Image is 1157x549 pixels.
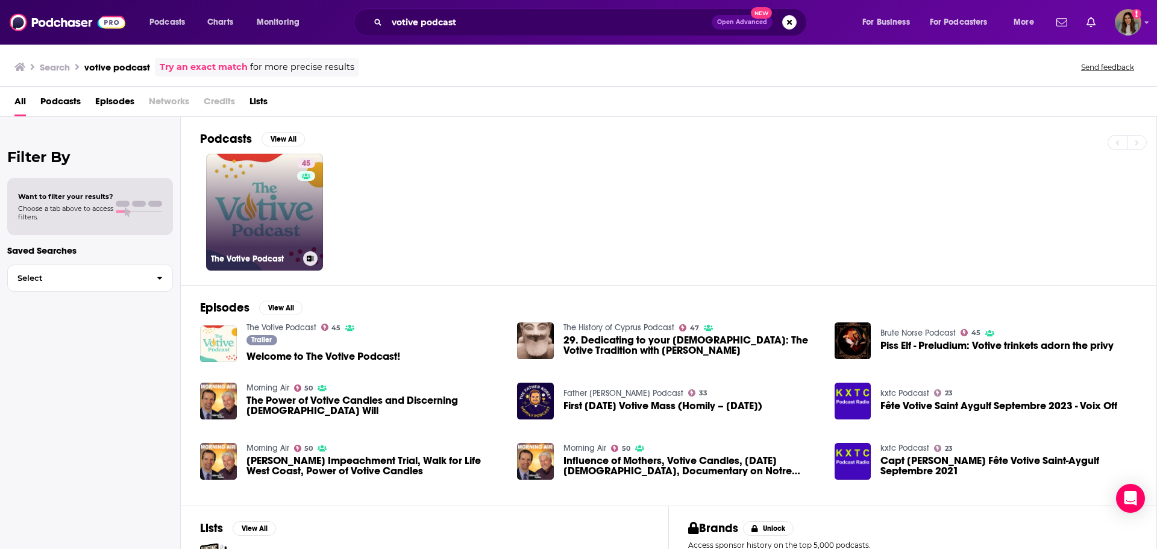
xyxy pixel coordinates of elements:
[204,92,235,116] span: Credits
[207,14,233,31] span: Charts
[262,132,305,146] button: View All
[717,19,767,25] span: Open Advanced
[200,325,237,362] img: Welcome to The Votive Podcast!
[945,391,953,396] span: 23
[880,456,1137,476] a: Capt Axel Aldeguer Fête Votive Saint-Aygulf Septembre 2021
[248,13,315,32] button: open menu
[40,92,81,116] a: Podcasts
[7,265,173,292] button: Select
[249,92,268,116] a: Lists
[563,335,820,356] a: 29. Dedicating to your God: The Votive Tradition with Erin Averett
[246,456,503,476] span: [PERSON_NAME] Impeachment Trial, Walk for Life West Coast, Power of Votive Candles
[688,521,738,536] h2: Brands
[835,322,871,359] img: Piss Elf - Preludium: Votive trinkets adorn the privy
[233,521,276,536] button: View All
[712,15,773,30] button: Open AdvancedNew
[922,13,1005,32] button: open menu
[880,340,1114,351] a: Piss Elf - Preludium: Votive trinkets adorn the privy
[743,521,794,536] button: Unlock
[200,131,252,146] h2: Podcasts
[257,14,299,31] span: Monitoring
[880,388,929,398] a: kxtc Podcast
[246,456,503,476] a: Trump Impeachment Trial, Walk for Life West Coast, Power of Votive Candles
[517,383,554,419] img: First Saturday Votive Mass (Homily – September 6, 2025)
[250,60,354,74] span: for more precise results
[246,322,316,333] a: The Votive Podcast
[246,395,503,416] span: The Power of Votive Candles and Discerning [DEMOGRAPHIC_DATA] Will
[688,389,707,397] a: 33
[690,325,699,331] span: 47
[200,300,249,315] h2: Episodes
[563,401,762,411] span: First [DATE] Votive Mass (Homily – [DATE])
[304,446,313,451] span: 50
[751,7,773,19] span: New
[880,443,929,453] a: kxtc Podcast
[200,300,303,315] a: EpisodesView All
[259,301,303,315] button: View All
[246,351,400,362] a: Welcome to The Votive Podcast!
[679,324,699,331] a: 47
[141,13,201,32] button: open menu
[149,14,185,31] span: Podcasts
[611,445,630,452] a: 50
[961,329,980,336] a: 45
[934,445,953,452] a: 23
[880,401,1117,411] a: Fête Votive Saint Aygulf Septembre 2023 - Voix Off
[10,11,125,34] a: Podchaser - Follow, Share and Rate Podcasts
[854,13,925,32] button: open menu
[563,322,674,333] a: The History of Cyprus Podcast
[1014,14,1034,31] span: More
[517,443,554,480] img: Influence of Mothers, Votive Candles, Sunday Gospel, Documentary on Notre Dame President
[1115,9,1141,36] button: Show profile menu
[304,386,313,391] span: 50
[331,325,340,331] span: 45
[563,443,606,453] a: Morning Air
[1082,12,1100,33] a: Show notifications dropdown
[14,92,26,116] a: All
[699,391,707,396] span: 33
[294,445,313,452] a: 50
[563,456,820,476] a: Influence of Mothers, Votive Candles, Sunday Gospel, Documentary on Notre Dame President
[862,14,910,31] span: For Business
[1115,9,1141,36] span: Logged in as daniellegrant
[18,204,113,221] span: Choose a tab above to access filters.
[95,92,134,116] a: Episodes
[8,274,147,282] span: Select
[1115,9,1141,36] img: User Profile
[880,328,956,338] a: Brute Norse Podcast
[930,14,988,31] span: For Podcasters
[563,388,683,398] a: Father Korey Homily Podcast
[563,456,820,476] span: Influence of Mothers, Votive Candles, [DATE] [DEMOGRAPHIC_DATA], Documentary on Notre Dame President
[200,443,237,480] img: Trump Impeachment Trial, Walk for Life West Coast, Power of Votive Candles
[297,158,315,168] a: 45
[200,521,276,536] a: ListsView All
[200,131,305,146] a: PodcastsView All
[246,443,289,453] a: Morning Air
[835,383,871,419] img: Fête Votive Saint Aygulf Septembre 2023 - Voix Off
[835,443,871,480] img: Capt Axel Aldeguer Fête Votive Saint-Aygulf Septembre 2021
[1005,13,1049,32] button: open menu
[199,13,240,32] a: Charts
[7,148,173,166] h2: Filter By
[246,395,503,416] a: The Power of Votive Candles and Discerning God’s Will
[971,330,980,336] span: 45
[1116,484,1145,513] div: Open Intercom Messenger
[294,384,313,392] a: 50
[880,456,1137,476] span: Capt [PERSON_NAME] Fête Votive Saint-Aygulf Septembre 2021
[149,92,189,116] span: Networks
[84,61,150,73] h3: votive podcast
[517,322,554,359] img: 29. Dedicating to your God: The Votive Tradition with Erin Averett
[321,324,341,331] a: 45
[200,383,237,419] img: The Power of Votive Candles and Discerning God’s Will
[18,192,113,201] span: Want to filter your results?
